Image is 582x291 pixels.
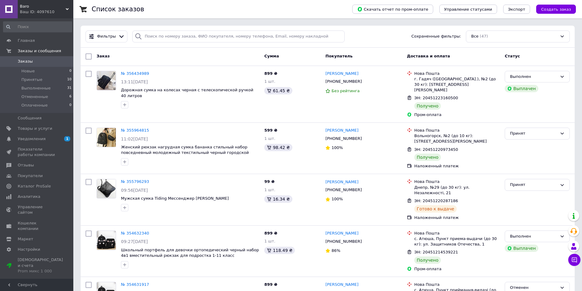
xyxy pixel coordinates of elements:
[92,5,144,13] h1: Список заказов
[20,4,66,9] span: Baro
[536,5,576,14] button: Создать заказ
[18,38,35,43] span: Главная
[21,103,48,108] span: Оплаченные
[541,7,571,12] span: Создать заказ
[18,48,61,54] span: Заказы и сообщения
[510,74,557,80] div: Выполнен
[67,77,71,82] span: 10
[264,282,277,287] span: 899 ₴
[439,5,497,14] button: Управление статусами
[97,71,116,90] a: Фото товару
[18,184,51,189] span: Каталог ProSale
[510,130,557,137] div: Принят
[264,247,295,254] div: 118.49 ₴
[69,68,71,74] span: 0
[97,179,116,198] a: Фото товару
[18,115,42,121] span: Сообщения
[97,128,116,147] img: Фото товару
[331,89,360,93] span: Без рейтинга
[324,78,363,85] div: [PHONE_NUMBER]
[3,21,72,32] input: Поиск
[264,54,279,58] span: Сумма
[18,173,43,179] span: Покупатели
[264,71,277,76] span: 899 ₴
[503,5,530,14] button: Экспорт
[508,7,525,12] span: Экспорт
[510,285,557,291] div: Отменен
[331,248,340,253] span: 86%
[324,238,363,246] div: [PHONE_NUMBER]
[18,162,34,168] span: Отзывы
[414,282,500,287] div: Нова Пошта
[121,282,149,287] a: № 354631917
[352,5,433,14] button: Скачать отчет по пром-оплате
[264,179,275,184] span: 99 ₴
[121,128,149,133] a: № 355964815
[18,194,40,199] span: Аналитика
[264,195,292,203] div: 16.34 ₴
[97,54,110,58] span: Заказ
[97,179,116,198] img: Фото товару
[121,145,249,155] span: Женский рюкзак нагрудная сумка бананка стильный набор повседневный молодежный текстильный черный ...
[510,233,557,240] div: Выполнен
[414,96,458,100] span: ЭН: 20451223160500
[414,231,500,236] div: Нова Пошта
[64,136,70,141] span: 1
[414,102,441,110] div: Получено
[414,128,500,133] div: Нова Пошта
[121,79,148,84] span: 13:11[DATE]
[121,179,149,184] a: № 355796293
[325,231,358,236] a: [PERSON_NAME]
[97,34,116,39] span: Фильтры
[18,257,63,274] span: [DEMOGRAPHIC_DATA] и счета
[121,231,149,235] a: № 354632340
[414,163,500,169] div: Наложенный платеж
[264,239,275,243] span: 1 шт.
[18,236,33,242] span: Маркет
[510,182,557,188] div: Принят
[132,31,345,42] input: Поиск по номеру заказа, ФИО покупателя, номеру телефона, Email, номеру накладной
[414,198,458,203] span: ЭН: 20451220287186
[121,88,253,98] a: Дорожная сумка на колесах черная с телескопической ручкой 40 литров
[505,245,538,252] div: Выплачен
[264,128,277,133] span: 599 ₴
[20,9,73,15] div: Ваш ID: 4097610
[69,103,71,108] span: 0
[18,147,57,158] span: Показатели работы компании
[414,266,500,272] div: Пром-оплата
[325,71,358,77] a: [PERSON_NAME]
[264,187,275,192] span: 1 шт.
[264,144,292,151] div: 98.42 ₴
[357,6,428,12] span: Скачать отчет по пром-оплате
[331,145,343,150] span: 100%
[324,135,363,143] div: [PHONE_NUMBER]
[18,126,52,131] span: Товары и услуги
[121,239,148,244] span: 09:27[DATE]
[414,250,458,254] span: ЭН: 20451214539221
[18,268,63,274] div: Prom микс 1 000
[411,34,461,39] span: Сохраненные фильтры:
[21,85,51,91] span: Выполненные
[67,85,71,91] span: 31
[444,7,492,12] span: Управление статусами
[414,147,458,152] span: ЭН: 20451220973450
[414,76,500,93] div: г. Гадяч ([GEOGRAPHIC_DATA].), №2 (до 30 кг): [STREET_ADDRESS][PERSON_NAME]
[121,196,229,201] span: Мужская сумка Tiding Мессенджер [PERSON_NAME]
[264,79,275,84] span: 1 шт.
[121,248,259,258] span: Школьный портфель для девочки ортопедический черный набор 4в1 вместительный рюкзак для подростка ...
[21,94,48,100] span: Отмененные
[471,34,478,39] span: Все
[264,231,277,235] span: 899 ₴
[97,231,116,250] img: Фото товару
[324,186,363,194] div: [PHONE_NUMBER]
[568,254,580,266] button: Чат с покупателем
[18,247,40,252] span: Настройки
[414,215,500,220] div: Наложенный платеж
[414,154,441,161] div: Получено
[21,68,35,74] span: Новые
[18,204,57,215] span: Управление сайтом
[505,85,538,92] div: Выплачен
